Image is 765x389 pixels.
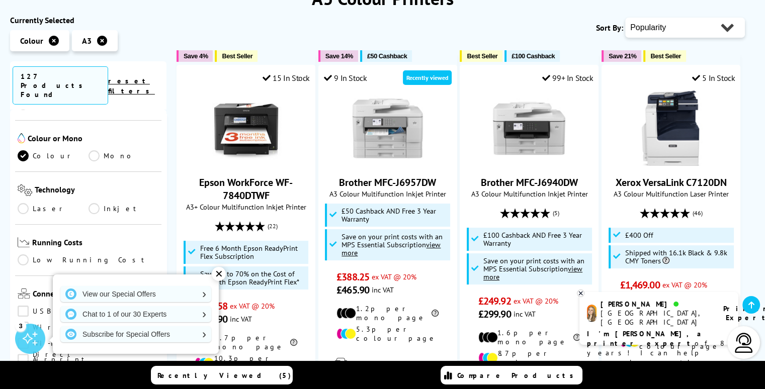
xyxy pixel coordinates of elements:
button: Best Seller [643,50,686,62]
li: 1.6p per mono page [478,328,580,346]
li: 5.3p per colour page [336,325,439,343]
span: ex VAT @ 20% [230,301,275,311]
span: (5) [552,204,559,223]
span: Save on your print costs with an MPS Essential Subscription [483,256,584,281]
button: Best Seller [215,50,258,62]
span: Best Seller [222,52,252,60]
span: £249.92 [478,295,511,308]
div: 5 In Stock [692,73,735,83]
a: USB [18,306,89,317]
a: Airprint [18,354,89,365]
div: Recently viewed [403,70,452,85]
u: view more [483,264,582,281]
img: Xerox VersaLink C7120DN [633,90,709,166]
a: Xerox VersaLink C7120DN [616,176,727,189]
div: 99+ In Stock [542,73,593,83]
button: £100 Cashback [504,50,560,62]
span: A3 Colour Multifunction Laser Printer [607,189,735,199]
span: £388.25 [336,270,369,283]
a: Chat to 1 of our 30 Experts [60,306,211,322]
div: 15 In Stock [263,73,310,83]
a: View our Special Offers [60,286,211,302]
span: (22) [268,217,278,236]
li: 10.3p per colour page [195,354,297,372]
span: Save up to 70% on the Cost of Ink with Epson ReadyPrint Flex* [200,270,306,286]
a: Low Running Cost [18,254,159,265]
span: (46) [693,204,703,223]
span: Shipped with 16.1k Black & 9.8k CMY Toners [625,249,731,265]
span: £100 Cashback [512,52,555,60]
span: Save 21% [609,52,636,60]
span: Save 4% [184,52,208,60]
img: Colour or Mono [18,133,25,143]
a: Epson WorkForce WF-7840DTWF [208,158,284,168]
span: A3 Colour Multifunction Inkjet Printer [465,189,593,199]
a: Brother MFC-J6957DW [350,158,426,168]
span: A3 Colour Multifunction Inkjet Printer [324,189,452,199]
span: ex VAT @ 20% [514,296,558,306]
a: Compare Products [441,366,582,384]
a: Brother MFC-J6940DW [491,158,567,168]
span: £1,469.00 [620,278,660,291]
div: Currently Selected [10,15,166,25]
span: £465.90 [336,283,369,297]
span: Save 14% [325,52,353,60]
div: [GEOGRAPHIC_DATA], [GEOGRAPHIC_DATA] [601,309,711,327]
span: £1,762.80 [620,291,660,305]
u: view more [342,240,441,257]
a: Mono [89,150,159,161]
a: Brother MFC-J6940DW [481,176,578,189]
a: Recently Viewed (5) [151,366,293,384]
a: Colour [18,150,89,161]
span: ex VAT @ 20% [662,280,707,289]
li: 1.2p per mono page [336,304,439,322]
span: Colour or Mono [28,133,159,145]
div: ✕ [212,267,226,281]
span: A3+ Colour Multifunction Inkjet Printer [182,202,310,212]
span: A3 [82,36,92,46]
a: Laser [18,203,89,214]
button: Best Seller [460,50,502,62]
span: Sort By: [596,23,623,33]
span: ex VAT @ 20% [372,272,416,281]
button: Save 21% [602,50,641,62]
span: £400 Off [625,231,653,239]
a: Brother MFC-J6957DW [339,176,436,189]
span: £100 Cashback AND Free 3 Year Warranty [483,231,589,247]
img: user-headset-light.svg [734,333,754,353]
span: inc VAT [514,309,536,319]
img: Connectivity [18,288,30,299]
a: Subscribe for Special Offers [60,326,211,342]
li: 2.7p per mono page [195,333,297,351]
span: Technology [35,184,159,198]
span: Free 6 Month Epson ReadyPrint Flex Subscription [200,244,306,260]
span: Connectivity [33,288,159,301]
span: 127 Products Found [13,66,108,105]
span: £50 Cashback [367,52,407,60]
span: Colour [20,36,43,46]
img: Technology [18,184,32,196]
img: Brother MFC-J6957DW [350,90,426,166]
a: Epson WorkForce WF-7840DTWF [199,176,293,202]
div: modal_delivery [324,350,452,378]
div: [PERSON_NAME] [601,300,711,309]
img: Running Costs [18,237,30,248]
span: £299.90 [478,308,511,321]
span: Best Seller [467,52,497,60]
span: Compare Products [457,371,579,380]
span: £50 Cashback AND Free 3 Year Warranty [342,207,448,223]
a: Inkjet [89,203,159,214]
span: inc VAT [372,285,394,295]
a: reset filters [108,76,155,95]
span: Save on your print costs with an MPS Essential Subscription [342,232,443,257]
a: Xerox VersaLink C7120DN [633,158,709,168]
span: Recently Viewed (5) [157,371,291,380]
img: Epson WorkForce WF-7840DTWF [208,90,284,166]
li: 8.7p per colour page [478,349,580,367]
span: Running Costs [32,237,159,250]
span: inc VAT [230,314,252,324]
img: Brother MFC-J6940DW [491,90,567,166]
span: Best Seller [650,52,681,60]
button: Save 4% [177,50,213,62]
div: 3 [15,320,26,331]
